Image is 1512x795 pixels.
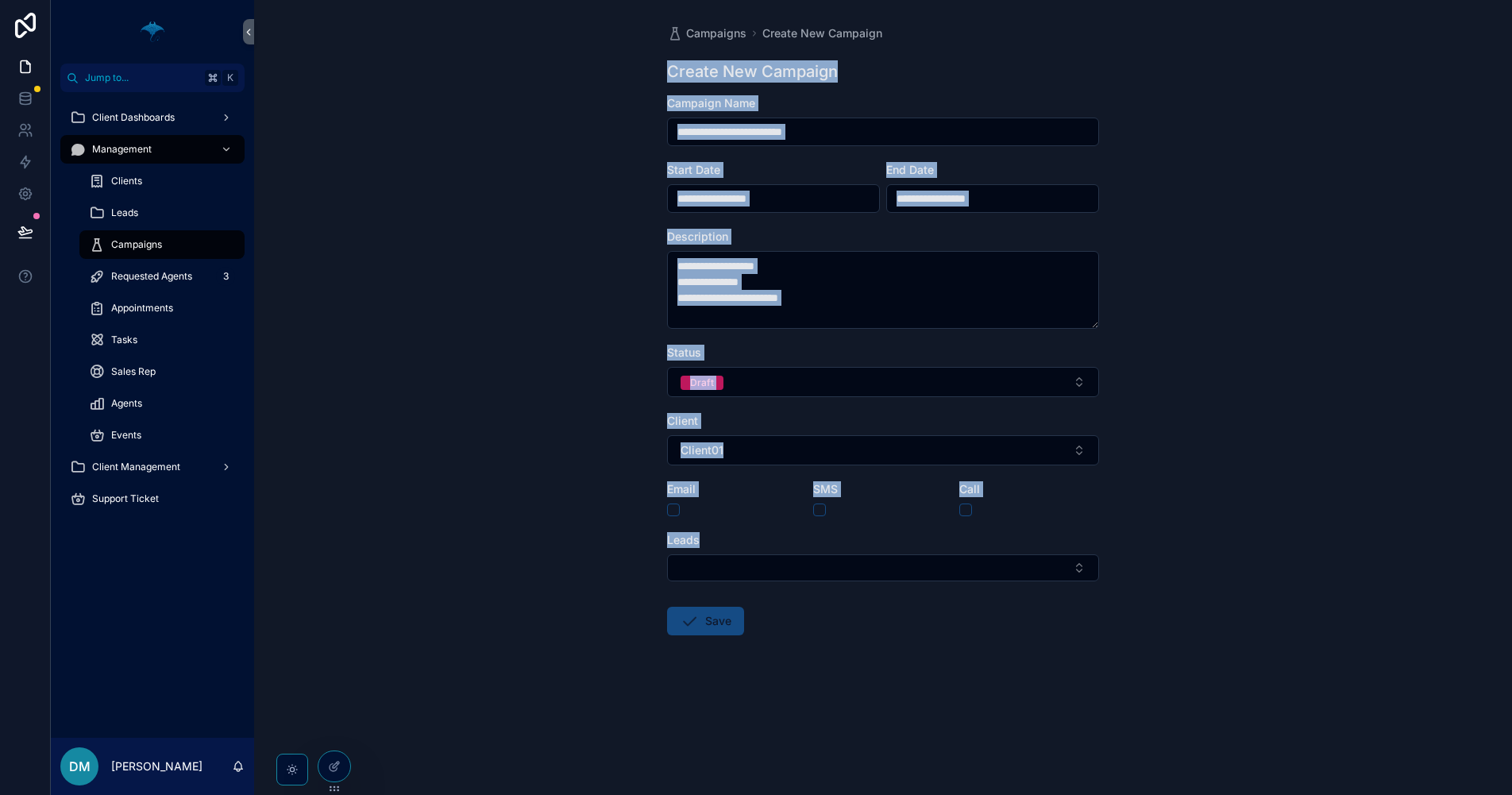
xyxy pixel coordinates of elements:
a: Requested Agents3 [79,262,245,291]
button: Select Button [667,435,1099,465]
span: Appointments [111,302,173,315]
a: Agents [79,389,245,418]
span: Requested Agents [111,270,192,283]
span: K [224,71,237,84]
span: Jump to... [85,71,199,84]
a: Support Ticket [60,484,245,513]
span: Client Dashboards [92,111,175,124]
a: Client Dashboards [60,103,245,132]
a: Appointments [79,294,245,322]
span: Support Ticket [92,492,159,505]
a: Sales Rep [79,357,245,386]
span: Start Date [667,163,720,176]
span: Description [667,230,728,243]
span: Campaign Name [667,96,755,110]
span: Email [667,482,696,496]
button: Jump to...K [60,64,245,92]
span: Clients [111,175,142,187]
span: Leads [667,533,700,546]
span: Client [667,414,698,427]
span: Status [667,345,701,359]
span: DM [69,757,91,776]
div: 3 [216,267,235,286]
a: Events [79,421,245,450]
span: Leads [111,206,138,219]
span: End Date [886,163,934,176]
div: Draft [690,376,714,390]
span: Agents [111,397,142,410]
span: Client01 [681,442,723,458]
a: Leads [79,199,245,227]
div: scrollable content [51,92,254,534]
a: Tasks [79,326,245,354]
p: [PERSON_NAME] [111,758,202,774]
h1: Create New Campaign [667,60,838,83]
button: Select Button [667,367,1099,397]
a: Campaigns [79,230,245,259]
span: SMS [813,482,838,496]
span: Campaigns [111,238,162,251]
button: Save [667,607,744,635]
span: Call [959,482,980,496]
span: Tasks [111,334,137,346]
a: Create New Campaign [762,25,882,41]
span: Client Management [92,461,180,473]
a: Client Management [60,453,245,481]
span: Campaigns [686,25,746,41]
span: Sales Rep [111,365,156,378]
button: Select Button [667,554,1099,581]
span: Events [111,429,141,442]
span: Management [92,143,152,156]
img: App logo [140,19,165,44]
a: Campaigns [667,25,746,41]
a: Clients [79,167,245,195]
a: Management [60,135,245,164]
